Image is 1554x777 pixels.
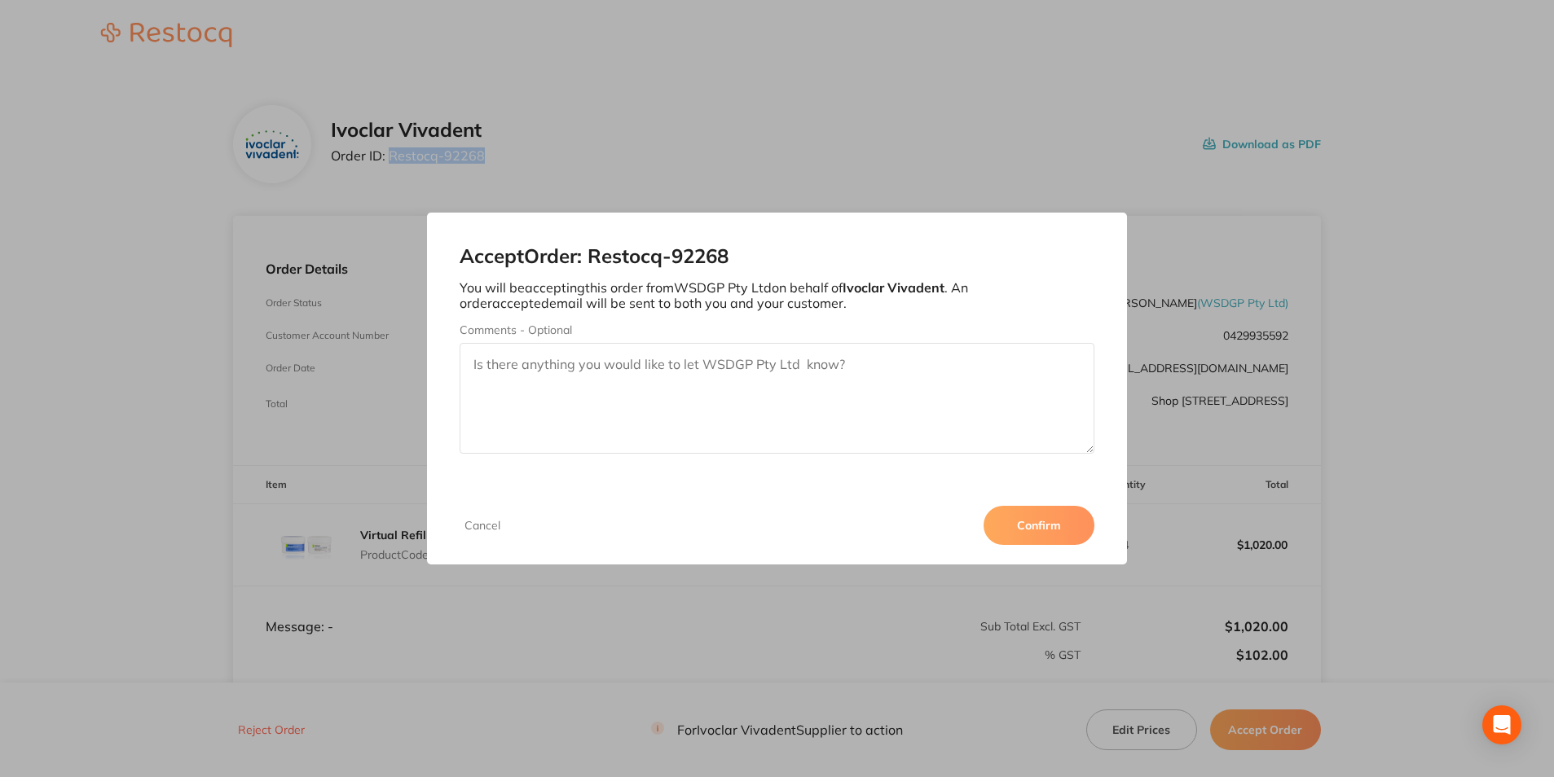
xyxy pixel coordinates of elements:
div: Open Intercom Messenger [1482,705,1521,744]
button: Confirm [984,506,1094,545]
p: You will be accepting this order from WSDGP Pty Ltd on behalf of . An order accepted email will b... [460,280,1094,310]
label: Comments - Optional [460,323,1094,336]
b: Ivoclar Vivadent [843,279,944,296]
button: Cancel [460,518,505,533]
h2: Accept Order: Restocq- 92268 [460,245,1094,268]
